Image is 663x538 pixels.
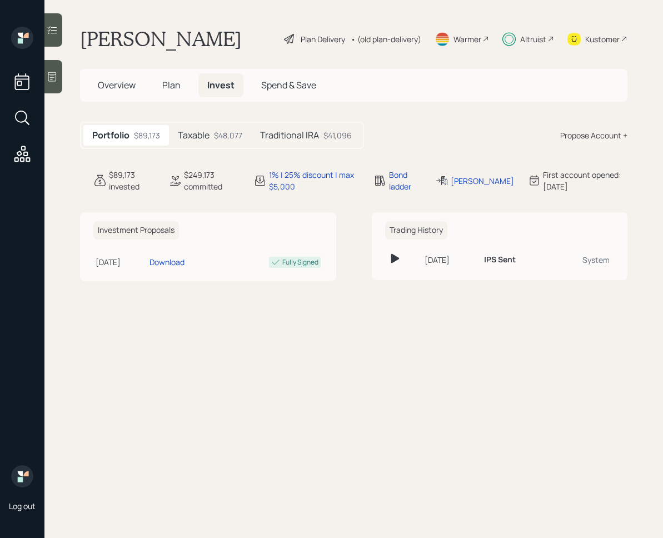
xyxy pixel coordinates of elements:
div: [PERSON_NAME] [451,175,514,187]
div: Download [149,256,185,268]
div: $249,173 committed [184,169,240,192]
h1: [PERSON_NAME] [80,27,242,51]
h5: Portfolio [92,130,129,141]
div: Plan Delivery [301,33,345,45]
div: First account opened: [DATE] [543,169,627,192]
span: Overview [98,79,136,91]
div: Bond ladder [389,169,422,192]
img: retirable_logo.png [11,465,33,487]
div: 1% | 25% discount | max $5,000 [269,169,360,192]
h5: Taxable [178,130,210,141]
div: $48,077 [214,129,242,141]
h6: Investment Proposals [93,221,179,240]
div: $41,096 [323,129,352,141]
span: Invest [207,79,235,91]
h6: IPS Sent [484,255,516,265]
div: Kustomer [585,33,620,45]
span: Spend & Save [261,79,316,91]
div: • (old plan-delivery) [351,33,421,45]
div: [DATE] [425,254,475,266]
h6: Trading History [385,221,447,240]
div: System [555,254,610,266]
span: Plan [162,79,181,91]
div: $89,173 [134,129,160,141]
div: Altruist [520,33,546,45]
div: Propose Account + [560,129,627,141]
div: [DATE] [96,256,145,268]
div: Warmer [453,33,481,45]
div: Fully Signed [282,257,318,267]
div: $89,173 invested [109,169,155,192]
h5: Traditional IRA [260,130,319,141]
div: Log out [9,501,36,511]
